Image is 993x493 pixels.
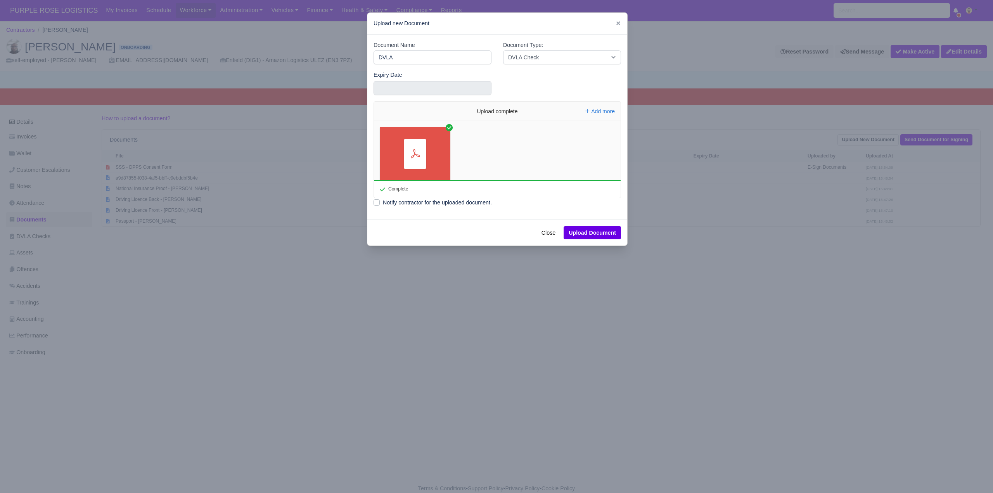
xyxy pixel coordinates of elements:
[503,41,543,50] label: Document Type:
[564,226,621,239] button: Upload Document
[380,127,450,181] a: 263AD9PB_licence_summary_2025-08-15.pdf
[374,41,415,50] label: Document Name
[383,198,492,207] label: Notify contractor for the uploaded document.
[536,226,561,239] button: Close
[439,102,555,121] div: Upload complete
[853,403,993,493] iframe: Chat Widget
[591,108,615,114] span: Add more
[374,101,621,198] div: File Uploader
[374,180,410,198] div: Complete
[582,106,618,117] button: Add more files
[367,13,627,35] div: Upload new Document
[380,187,408,191] div: Complete
[374,71,402,80] label: Expiry Date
